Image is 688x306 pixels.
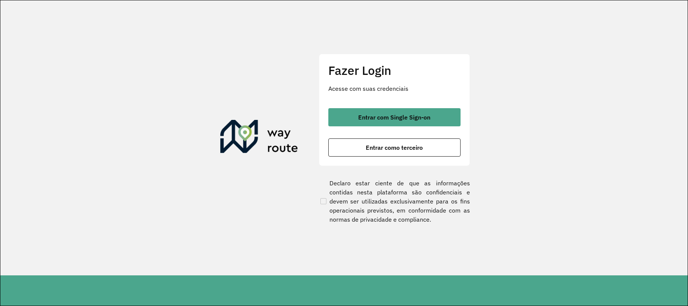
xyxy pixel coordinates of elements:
[328,138,461,157] button: button
[366,144,423,151] span: Entrar como terceiro
[328,63,461,78] h2: Fazer Login
[328,108,461,126] button: button
[358,114,430,120] span: Entrar com Single Sign-on
[328,84,461,93] p: Acesse com suas credenciais
[319,179,470,224] label: Declaro estar ciente de que as informações contidas nesta plataforma são confidenciais e devem se...
[220,120,298,156] img: Roteirizador AmbevTech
